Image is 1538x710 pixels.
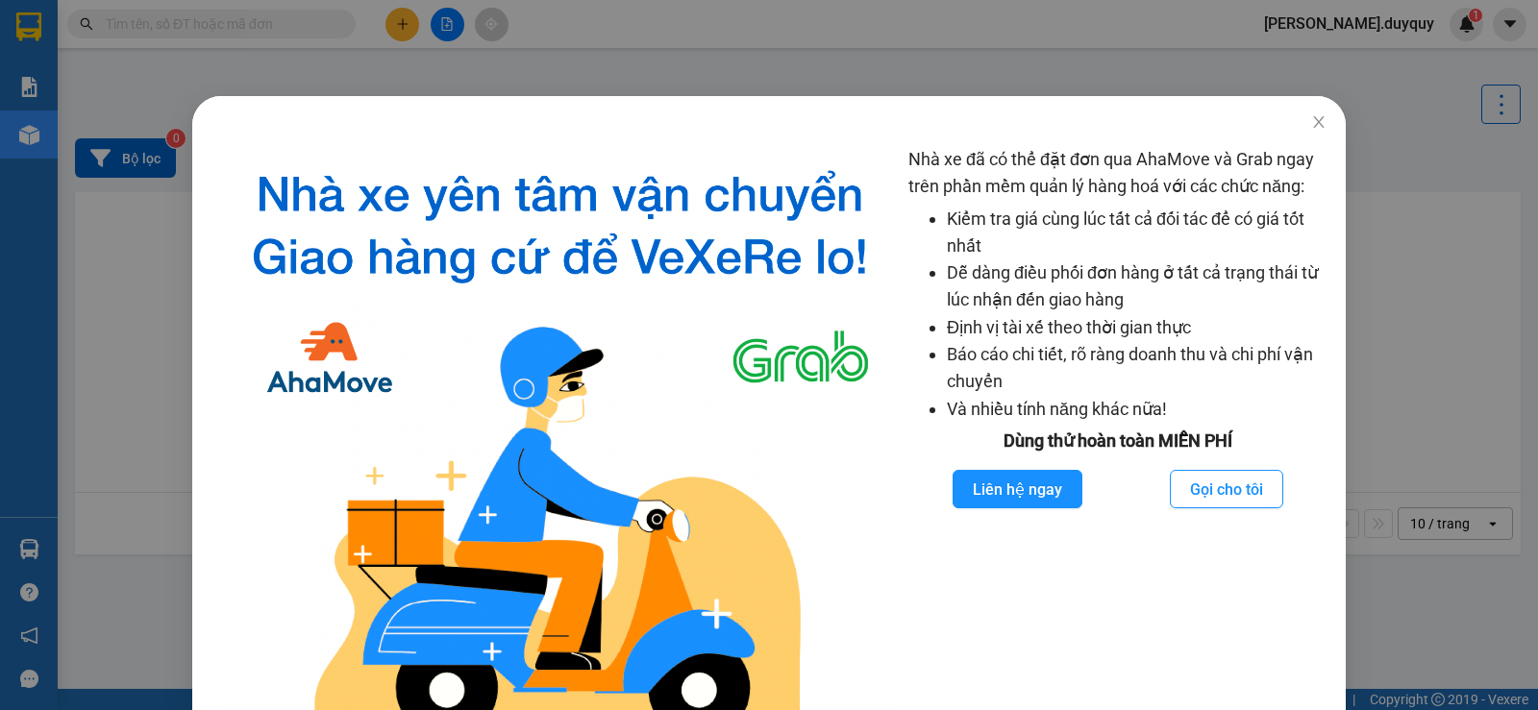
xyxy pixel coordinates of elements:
[947,341,1327,396] li: Báo cáo chi tiết, rõ ràng doanh thu và chi phí vận chuyển
[953,470,1082,508] button: Liên hệ ngay
[1311,114,1327,130] span: close
[947,206,1327,260] li: Kiểm tra giá cùng lúc tất cả đối tác để có giá tốt nhất
[1190,477,1263,502] span: Gọi cho tôi
[908,428,1327,454] div: Dùng thử hoàn toàn MIỄN PHÍ
[1170,470,1283,508] button: Gọi cho tôi
[947,396,1327,423] li: Và nhiều tính năng khác nữa!
[947,314,1327,341] li: Định vị tài xế theo thời gian thực
[1292,96,1346,150] button: Close
[973,477,1062,502] span: Liên hệ ngay
[947,259,1327,314] li: Dễ dàng điều phối đơn hàng ở tất cả trạng thái từ lúc nhận đến giao hàng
